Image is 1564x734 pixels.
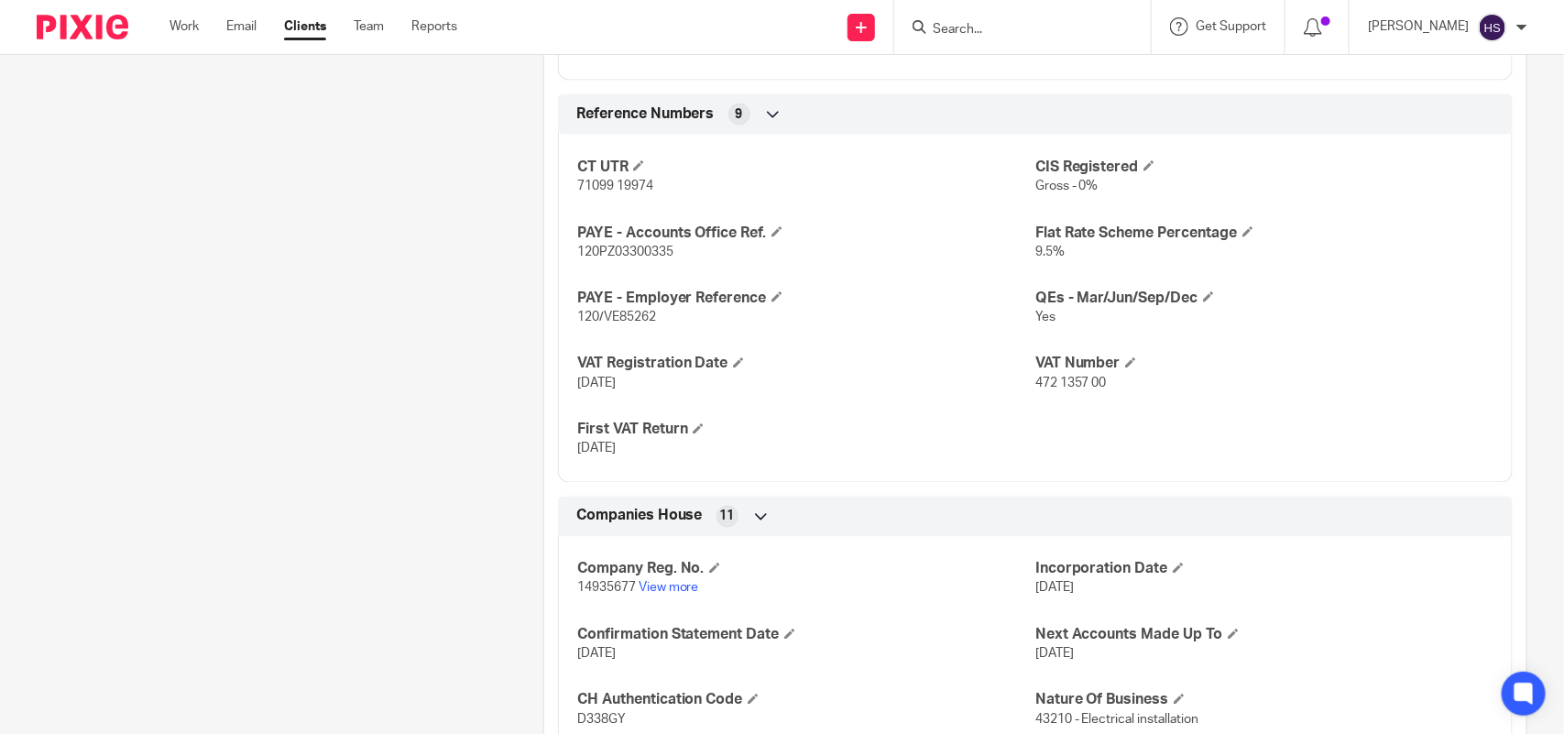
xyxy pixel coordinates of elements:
[577,224,1035,243] h4: PAYE - Accounts Office Ref.
[577,289,1035,308] h4: PAYE - Employer Reference
[576,507,703,526] span: Companies House
[1035,714,1199,727] span: 43210 - Electrical installation
[577,246,673,258] span: 120PZ03300335
[37,15,128,39] img: Pixie
[1035,691,1493,710] h4: Nature Of Business
[170,17,199,36] a: Work
[1035,355,1493,374] h4: VAT Number
[577,560,1035,579] h4: Company Reg. No.
[577,691,1035,710] h4: CH Authentication Code
[1035,560,1493,579] h4: Incorporation Date
[226,17,257,36] a: Email
[1035,224,1493,243] h4: Flat Rate Scheme Percentage
[577,443,616,455] span: [DATE]
[577,714,626,727] span: D338GY
[1196,20,1266,33] span: Get Support
[354,17,384,36] a: Team
[577,180,653,192] span: 71099 19974
[577,626,1035,645] h4: Confirmation Statement Date
[1035,289,1493,308] h4: QEs - Mar/Jun/Sep/Dec
[577,421,1035,440] h4: First VAT Return
[720,508,735,526] span: 11
[577,648,616,661] span: [DATE]
[1035,312,1055,324] span: Yes
[577,312,656,324] span: 120/VE85262
[1035,626,1493,645] h4: Next Accounts Made Up To
[577,355,1035,374] h4: VAT Registration Date
[411,17,457,36] a: Reports
[931,22,1096,38] input: Search
[284,17,326,36] a: Clients
[1035,582,1074,595] span: [DATE]
[577,378,616,390] span: [DATE]
[1368,17,1469,36] p: [PERSON_NAME]
[1035,246,1065,258] span: 9.5%
[1478,13,1507,42] img: svg%3E
[639,582,699,595] a: View more
[1035,648,1074,661] span: [DATE]
[576,104,715,124] span: Reference Numbers
[1035,378,1107,390] span: 472 1357 00
[736,105,743,124] span: 9
[577,158,1035,177] h4: CT UTR
[1035,180,1099,192] span: Gross - 0%
[1035,158,1493,177] h4: CIS Registered
[577,582,636,595] span: 14935677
